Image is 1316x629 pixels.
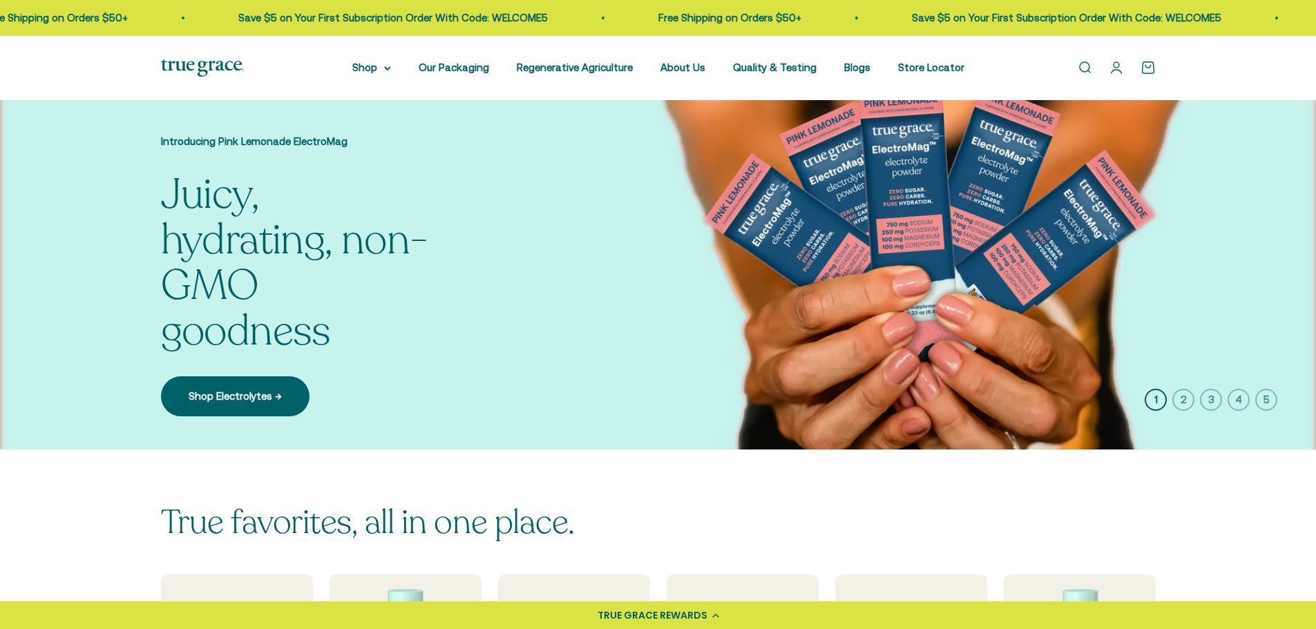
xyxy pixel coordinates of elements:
[598,608,707,623] div: TRUE GRACE REWARDS
[898,10,1208,26] p: Save $5 on Your First Subscription Order With Code: WELCOME5
[161,376,309,416] a: Shop Electrolytes →
[1145,389,1167,411] button: 1
[1172,389,1194,411] button: 2
[161,500,575,545] split-lines: True favorites, all in one place.
[161,133,437,150] p: Introducing Pink Lemonade ElectroMag
[225,10,534,26] p: Save $5 on Your First Subscription Order With Code: WELCOME5
[844,61,870,73] a: Blogs
[161,166,428,360] split-lines: Juicy, hydrating, non-GMO goodness
[1228,389,1250,411] button: 4
[1200,389,1222,411] button: 3
[660,61,705,73] a: About Us
[517,61,633,73] a: Regenerative Agriculture
[419,61,489,73] a: Our Packaging
[1255,389,1277,411] button: 5
[645,12,788,23] a: Free Shipping on Orders $50+
[352,59,391,76] summary: Shop
[898,61,964,73] a: Store Locator
[733,61,817,73] a: Quality & Testing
